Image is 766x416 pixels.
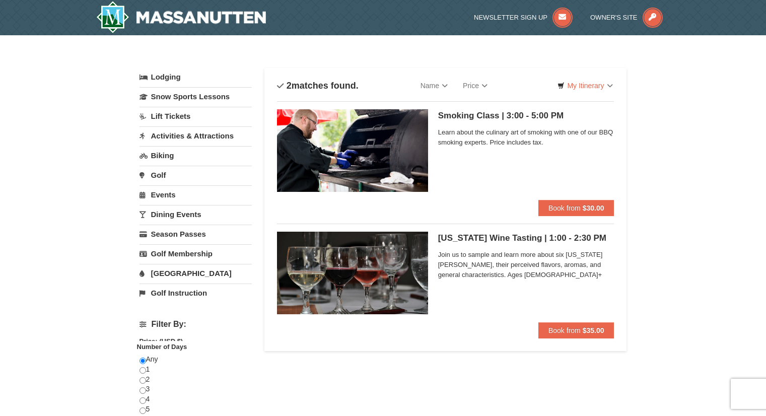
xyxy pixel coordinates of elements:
a: Owner's Site [590,14,663,21]
strong: Number of Days [137,343,187,351]
span: Learn about the culinary art of smoking with one of our BBQ smoking experts. Price includes tax. [438,127,614,148]
span: Join us to sample and learn more about six [US_STATE][PERSON_NAME], their perceived flavors, arom... [438,250,614,280]
a: Lodging [140,68,252,86]
a: Golf Instruction [140,284,252,302]
a: My Itinerary [551,78,619,93]
strong: Price: (USD $) [140,337,183,345]
img: Massanutten Resort Logo [96,1,266,33]
a: Activities & Attractions [140,126,252,145]
img: 6619865-193-7846229e.png [277,232,428,314]
a: Biking [140,146,252,165]
a: Price [455,76,495,96]
a: Golf [140,166,252,184]
h4: Filter By: [140,320,252,329]
a: Season Passes [140,225,252,243]
strong: $35.00 [583,326,604,334]
span: Book from [548,204,581,212]
a: Massanutten Resort [96,1,266,33]
span: Book from [548,326,581,334]
span: Owner's Site [590,14,638,21]
a: Snow Sports Lessons [140,87,252,106]
h5: [US_STATE] Wine Tasting | 1:00 - 2:30 PM [438,233,614,243]
a: [GEOGRAPHIC_DATA] [140,264,252,283]
a: Dining Events [140,205,252,224]
a: Events [140,185,252,204]
button: Book from $35.00 [538,322,614,338]
strong: $30.00 [583,204,604,212]
a: Name [413,76,455,96]
span: Newsletter Sign Up [474,14,547,21]
button: Book from $30.00 [538,200,614,216]
a: Lift Tickets [140,107,252,125]
a: Golf Membership [140,244,252,263]
a: Newsletter Sign Up [474,14,573,21]
img: 6619865-216-6bca8fa5.jpg [277,109,428,192]
h5: Smoking Class | 3:00 - 5:00 PM [438,111,614,121]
